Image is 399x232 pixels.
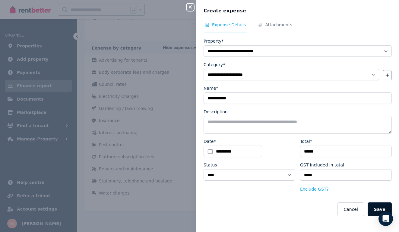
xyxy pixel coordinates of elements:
label: Description [204,109,228,115]
nav: Tabs [204,22,392,33]
button: Exclude GST? [300,186,329,192]
span: Expense Details [212,22,246,28]
label: Category* [204,62,225,68]
label: Total* [300,138,312,144]
label: Property* [204,38,223,44]
div: Open Intercom Messenger [378,211,393,226]
label: GST included in total [300,162,344,168]
label: Status [204,162,217,168]
label: Date* [204,138,216,144]
label: Name* [204,85,218,91]
button: Cancel [337,202,364,216]
span: Create expense [204,7,246,14]
span: Attachments [265,22,292,28]
button: Save [368,202,392,216]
